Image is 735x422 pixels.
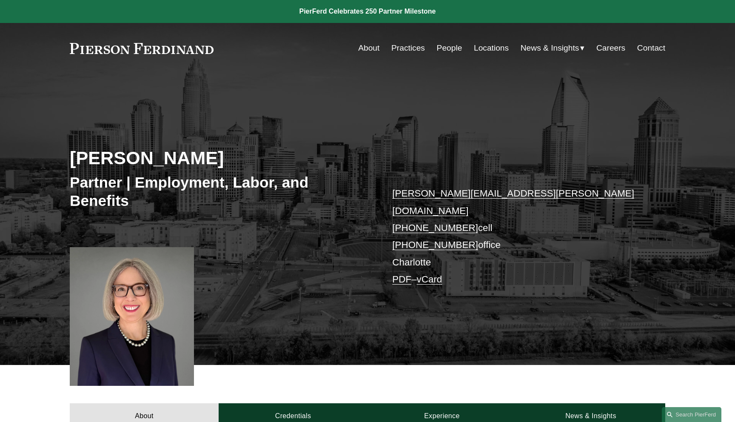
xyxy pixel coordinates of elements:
[392,274,411,285] a: PDF
[392,240,478,250] a: [PHONE_NUMBER]
[662,407,721,422] a: Search this site
[474,40,509,56] a: Locations
[437,40,462,56] a: People
[392,188,634,216] a: [PERSON_NAME][EMAIL_ADDRESS][PERSON_NAME][DOMAIN_NAME]
[596,40,625,56] a: Careers
[521,41,579,56] span: News & Insights
[391,40,425,56] a: Practices
[392,222,478,233] a: [PHONE_NUMBER]
[521,40,585,56] a: folder dropdown
[637,40,665,56] a: Contact
[358,40,379,56] a: About
[70,173,367,210] h3: Partner | Employment, Labor, and Benefits
[417,274,442,285] a: vCard
[70,147,367,169] h2: [PERSON_NAME]
[392,185,640,288] p: cell office Charlotte –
